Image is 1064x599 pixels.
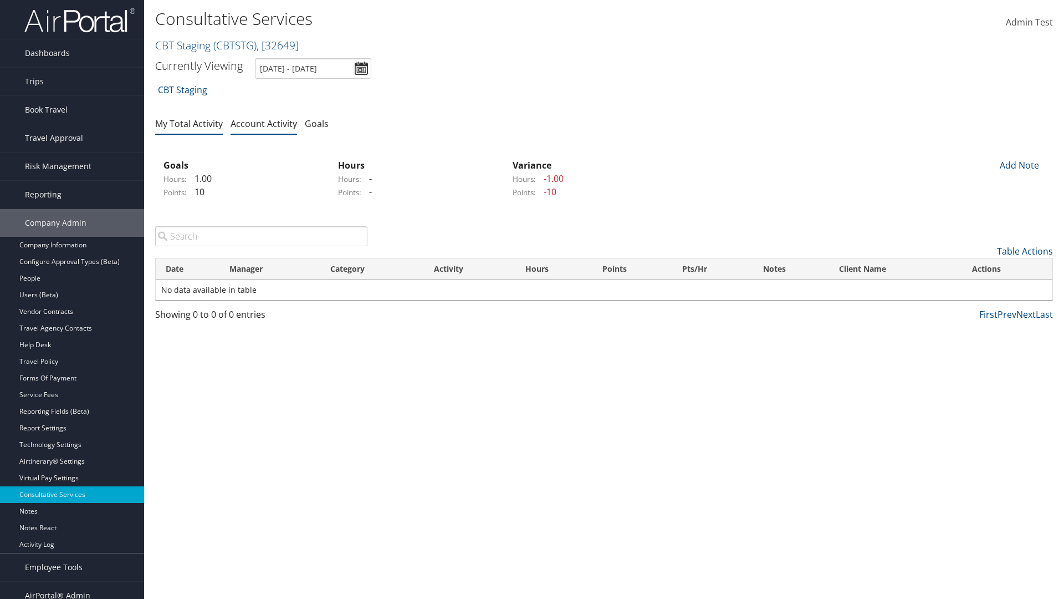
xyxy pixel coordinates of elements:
[156,258,219,280] th: Date: activate to sort column ascending
[305,118,329,130] a: Goals
[979,308,997,321] a: First
[1006,16,1053,28] span: Admin Test
[155,118,223,130] a: My Total Activity
[155,7,754,31] h1: Consultative Services
[997,308,1016,321] a: Prev
[1036,308,1053,321] a: Last
[992,159,1045,172] div: Add Note
[338,159,365,171] strong: Hours
[163,187,187,198] label: Points:
[515,258,593,280] th: Hours
[338,187,361,198] label: Points:
[156,280,1052,300] td: No data available in table
[24,7,135,33] img: airportal-logo.png
[219,258,320,280] th: Manager: activate to sort column ascending
[1016,308,1036,321] a: Next
[25,39,70,67] span: Dashboards
[257,38,299,53] span: , [ 32649 ]
[962,258,1052,280] th: Actions
[753,258,829,280] th: Notes
[25,209,86,237] span: Company Admin
[155,38,299,53] a: CBT Staging
[163,174,187,185] label: Hours:
[25,96,68,124] span: Book Travel
[189,186,204,198] span: 10
[25,153,91,180] span: Risk Management
[513,187,536,198] label: Points:
[155,58,243,73] h3: Currently Viewing
[338,174,361,185] label: Hours:
[155,308,367,327] div: Showing 0 to 0 of 0 entries
[513,159,551,171] strong: Variance
[997,245,1053,257] a: Table Actions
[25,68,44,95] span: Trips
[25,181,62,209] span: Reporting
[231,118,297,130] a: Account Activity
[155,226,367,246] input: Search
[163,159,188,171] strong: Goals
[538,186,556,198] span: -10
[364,186,372,198] span: -
[672,258,753,280] th: Pts/Hr
[513,174,536,185] label: Hours:
[538,172,564,185] span: -1.00
[424,258,515,280] th: Activity: activate to sort column ascending
[25,124,83,152] span: Travel Approval
[320,258,424,280] th: Category: activate to sort column ascending
[213,38,257,53] span: ( CBTSTG )
[255,58,371,79] input: [DATE] - [DATE]
[158,79,207,101] a: CBT Staging
[592,258,672,280] th: Points
[189,172,212,185] span: 1.00
[1006,6,1053,40] a: Admin Test
[829,258,963,280] th: Client Name
[25,554,83,581] span: Employee Tools
[364,172,372,185] span: -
